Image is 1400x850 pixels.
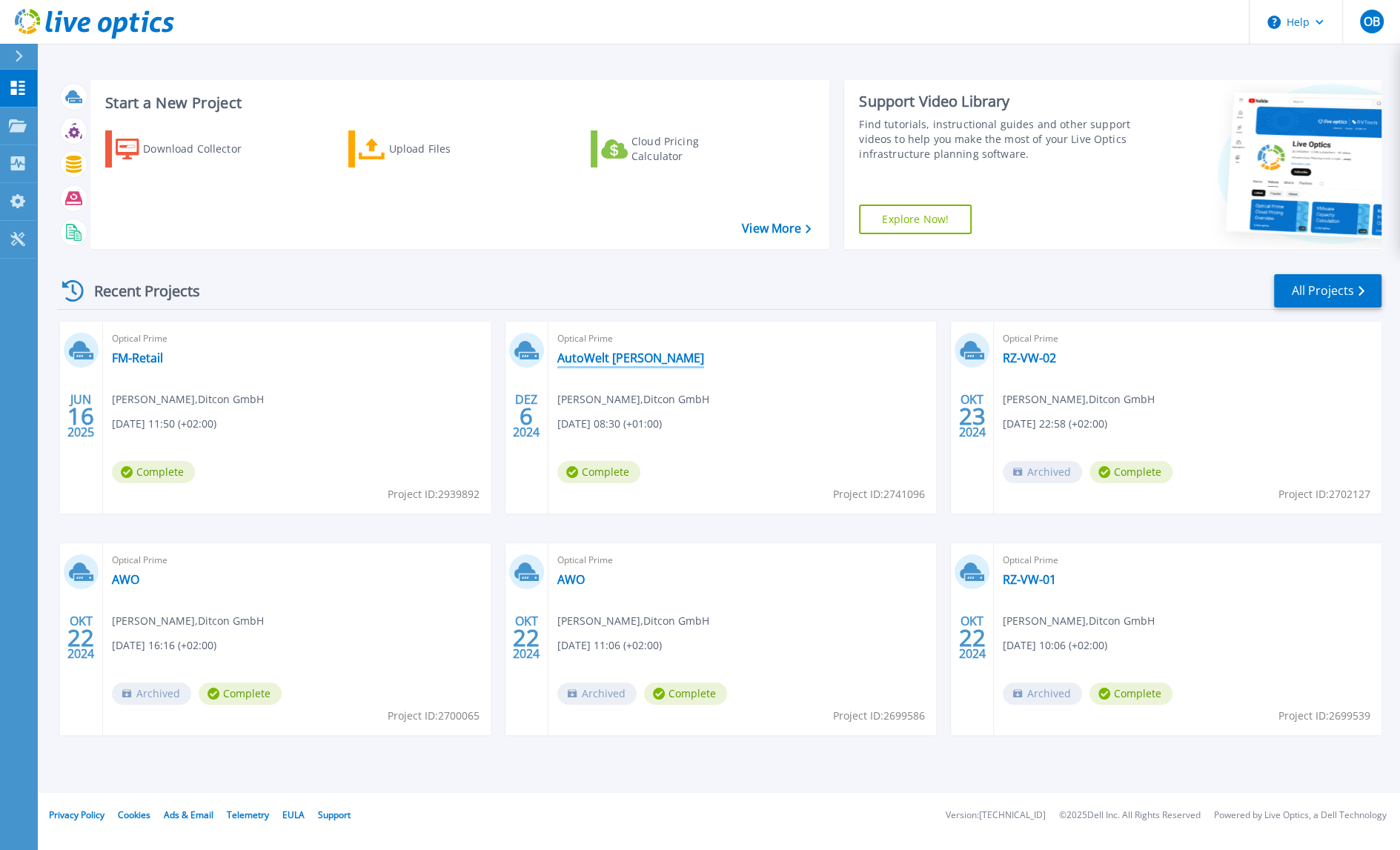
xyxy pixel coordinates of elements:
span: Optical Prime [557,331,927,347]
span: [PERSON_NAME] , Ditcon GmbH [557,613,709,629]
span: Complete [199,683,282,705]
span: Archived [1003,683,1082,705]
div: Support Video Library [859,92,1132,111]
span: Project ID: 2699586 [833,708,925,724]
span: Archived [557,683,637,705]
span: Complete [644,683,727,705]
span: [DATE] 08:30 (+01:00) [557,416,662,432]
a: Telemetry [227,809,269,821]
div: Recent Projects [57,273,220,309]
a: Privacy Policy [49,809,104,821]
div: OKT 2024 [958,389,986,443]
span: Project ID: 2741096 [833,486,925,502]
a: View More [742,222,811,236]
li: Version: [TECHNICAL_ID] [946,811,1046,820]
div: Upload Files [388,134,507,164]
div: OKT 2024 [67,611,95,665]
span: Project ID: 2700065 [388,708,480,724]
span: Optical Prime [112,552,482,568]
li: Powered by Live Optics, a Dell Technology [1214,811,1387,820]
span: Complete [557,461,640,483]
a: RZ-VW-01 [1003,572,1056,587]
span: 22 [513,631,540,644]
a: Explore Now! [859,205,972,234]
span: [DATE] 22:58 (+02:00) [1003,416,1107,432]
a: FM-Retail [112,351,163,365]
span: [DATE] 11:06 (+02:00) [557,637,662,654]
div: Download Collector [143,134,262,164]
span: [PERSON_NAME] , Ditcon GmbH [1003,391,1155,408]
span: Complete [1089,461,1172,483]
span: Project ID: 2699539 [1278,708,1370,724]
div: OKT 2024 [512,611,540,665]
div: Cloud Pricing Calculator [631,134,750,164]
span: 22 [67,631,94,644]
span: Project ID: 2702127 [1278,486,1370,502]
a: EULA [282,809,305,821]
span: Optical Prime [1003,552,1373,568]
a: Cloud Pricing Calculator [591,130,756,167]
h3: Start a New Project [105,95,810,111]
span: [DATE] 10:06 (+02:00) [1003,637,1107,654]
span: Complete [112,461,195,483]
div: Find tutorials, instructional guides and other support videos to help you make the most of your L... [859,117,1132,162]
span: Archived [1003,461,1082,483]
span: Optical Prime [112,331,482,347]
a: AWO [557,572,585,587]
a: Ads & Email [164,809,213,821]
li: © 2025 Dell Inc. All Rights Reserved [1059,811,1201,820]
span: Optical Prime [557,552,927,568]
span: [PERSON_NAME] , Ditcon GmbH [112,391,264,408]
div: OKT 2024 [958,611,986,665]
span: [PERSON_NAME] , Ditcon GmbH [1003,613,1155,629]
a: AutoWelt [PERSON_NAME] [557,351,704,365]
a: Cookies [118,809,150,821]
span: Optical Prime [1003,331,1373,347]
span: OB [1363,16,1379,27]
div: JUN 2025 [67,389,95,443]
span: 22 [958,631,985,644]
span: 6 [520,410,533,422]
a: Upload Files [348,130,514,167]
a: Download Collector [105,130,271,167]
a: All Projects [1274,274,1381,308]
span: Complete [1089,683,1172,705]
a: AWO [112,572,139,587]
span: [PERSON_NAME] , Ditcon GmbH [112,613,264,629]
span: 16 [67,410,94,422]
span: 23 [958,410,985,422]
span: Project ID: 2939892 [388,486,480,502]
span: [DATE] 16:16 (+02:00) [112,637,216,654]
span: Archived [112,683,191,705]
div: DEZ 2024 [512,389,540,443]
a: RZ-VW-02 [1003,351,1056,365]
a: Support [318,809,351,821]
span: [DATE] 11:50 (+02:00) [112,416,216,432]
span: [PERSON_NAME] , Ditcon GmbH [557,391,709,408]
